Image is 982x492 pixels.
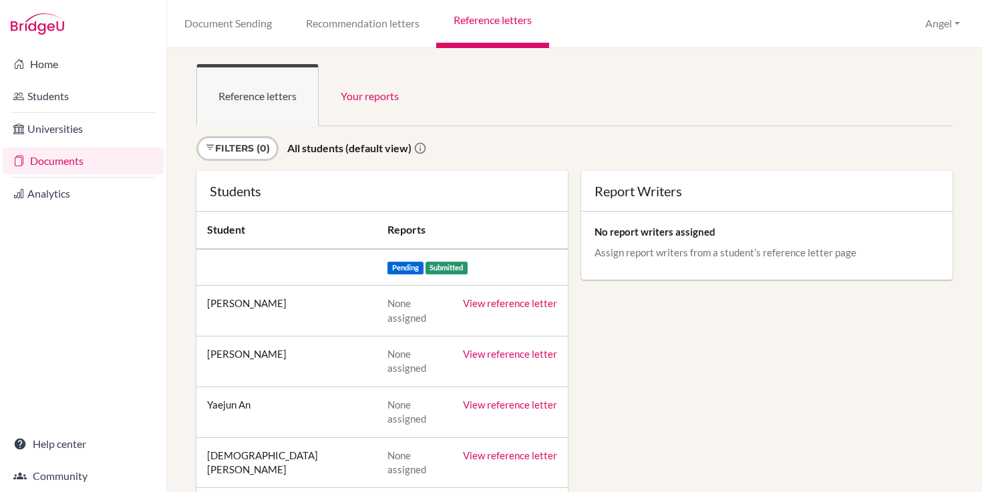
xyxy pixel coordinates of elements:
[196,64,319,126] a: Reference letters
[11,13,64,35] img: Bridge-U
[196,336,377,387] td: [PERSON_NAME]
[463,297,557,309] a: View reference letter
[196,136,279,161] a: Filters (0)
[196,387,377,437] td: Yaejun An
[387,297,426,323] span: None assigned
[196,286,377,336] td: [PERSON_NAME]
[463,449,557,461] a: View reference letter
[3,115,164,142] a: Universities
[3,431,164,457] a: Help center
[3,148,164,174] a: Documents
[387,399,426,425] span: None assigned
[319,64,421,126] a: Your reports
[3,83,164,109] a: Students
[595,225,939,238] p: No report writers assigned
[387,348,426,374] span: None assigned
[919,11,966,36] button: Angel
[595,246,939,259] p: Assign report writers from a student’s reference letter page
[387,262,424,274] span: Pending
[377,212,568,249] th: Reports
[196,212,377,249] th: Student
[595,184,939,198] div: Report Writers
[3,180,164,207] a: Analytics
[463,399,557,411] a: View reference letter
[463,348,557,360] a: View reference letter
[287,142,412,154] strong: All students (default view)
[3,463,164,489] a: Community
[3,51,164,77] a: Home
[196,437,377,488] td: [DEMOGRAPHIC_DATA][PERSON_NAME]
[426,262,468,274] span: Submitted
[387,449,426,475] span: None assigned
[210,184,554,198] div: Students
